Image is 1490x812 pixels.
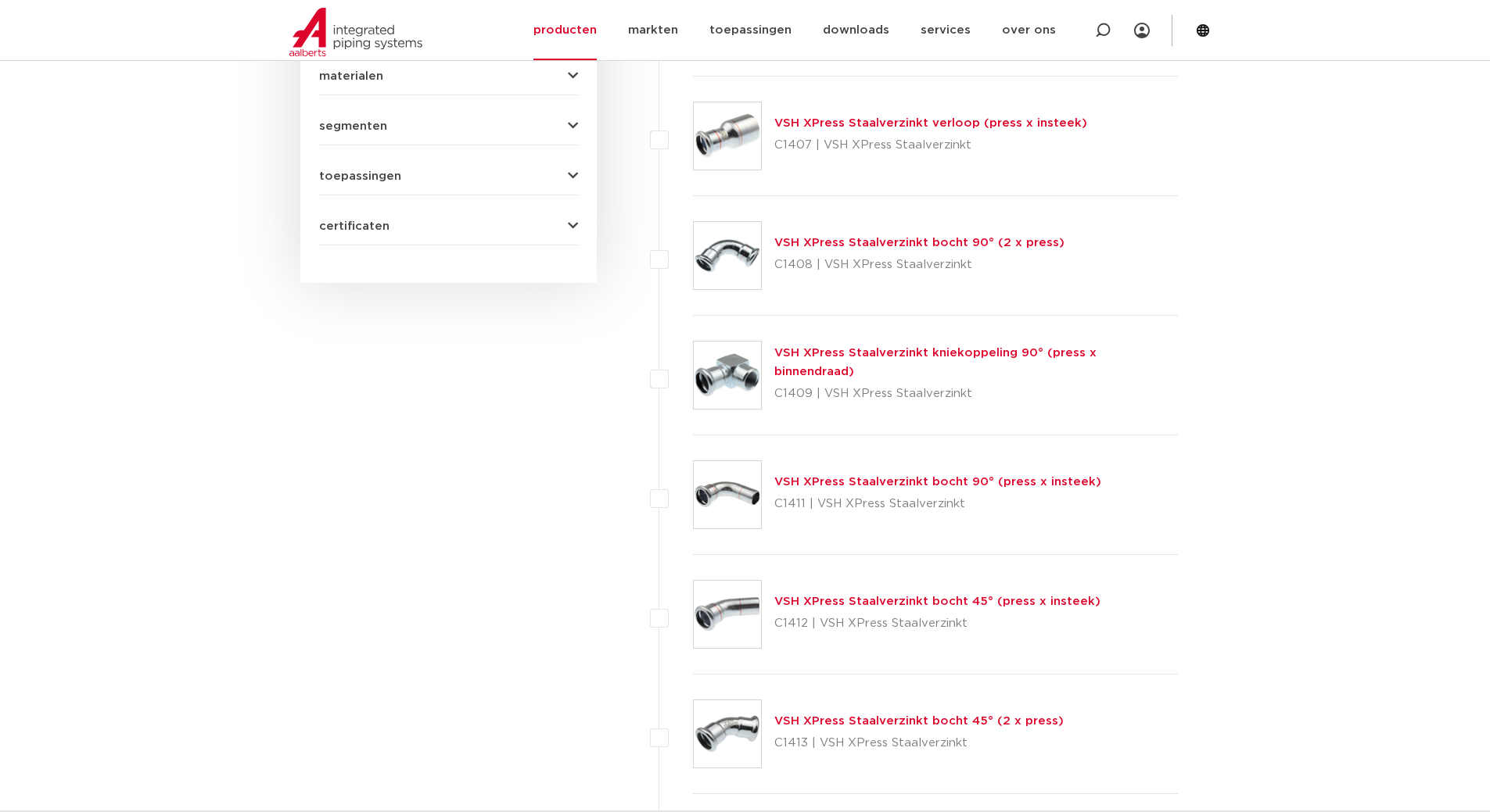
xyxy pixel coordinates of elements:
a: VSH XPress Staalverzinkt bocht 45° (2 x press) [774,715,1064,727]
p: C1412 | VSH XPress Staalverzinkt [774,611,1100,636]
p: C1411 | VSH XPress Staalverzinkt [774,492,1101,517]
span: materialen [319,70,383,82]
img: Thumbnail for VSH XPress Staalverzinkt kniekoppeling 90° (press x binnendraad) [694,342,761,409]
p: C1408 | VSH XPress Staalverzinkt [774,252,1065,277]
p: C1413 | VSH XPress Staalverzinkt [774,731,1064,756]
button: toepassingen [319,170,578,182]
img: Thumbnail for VSH XPress Staalverzinkt bocht 90° (press x insteek) [694,461,761,528]
a: VSH XPress Staalverzinkt verloop (press x insteek) [774,117,1087,129]
p: C1409 | VSH XPress Staalverzinkt [774,381,1179,406]
img: Thumbnail for VSH XPress Staalverzinkt bocht 45° (press x insteek) [694,581,761,648]
button: materialen [319,70,578,82]
button: certificaten [319,220,578,232]
p: C1407 | VSH XPress Staalverzinkt [774,133,1087,158]
span: certificaten [319,220,390,232]
span: segmenten [319,120,387,132]
a: VSH XPress Staalverzinkt bocht 90° (2 x press) [774,237,1065,249]
a: VSH XPress Staalverzinkt bocht 45° (press x insteek) [774,596,1100,607]
a: VSH XPress Staalverzinkt bocht 90° (press x insteek) [774,476,1101,488]
span: toepassingen [319,170,401,182]
img: Thumbnail for VSH XPress Staalverzinkt verloop (press x insteek) [694,102,761,170]
img: Thumbnail for VSH XPress Staalverzinkt bocht 45° (2 x press) [694,700,761,767]
button: segmenten [319,120,578,132]
img: Thumbnail for VSH XPress Staalverzinkt bocht 90° (2 x press) [694,222,761,289]
a: VSH XPress Staalverzinkt kniekoppeling 90° (press x binnendraad) [774,347,1097,377]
